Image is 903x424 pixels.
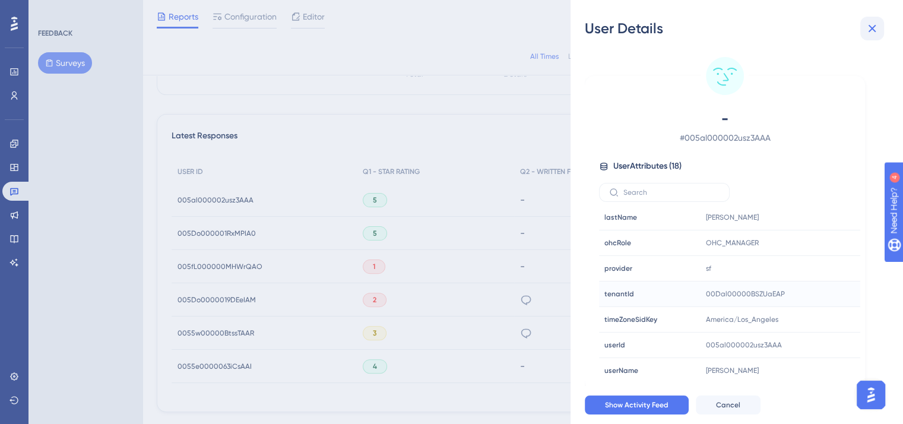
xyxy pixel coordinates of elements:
span: Need Help? [28,3,74,17]
span: userName [604,366,638,375]
span: 00Dal00000BSZUaEAP [706,289,785,299]
span: timeZoneSidKey [604,315,657,324]
span: sf [706,264,711,273]
button: Cancel [696,395,761,414]
span: tenantId [604,289,634,299]
button: Show Activity Feed [585,395,689,414]
span: User Attributes ( 18 ) [613,159,682,173]
div: 4 [83,6,86,15]
span: [PERSON_NAME] [706,366,759,375]
div: User Details [585,19,889,38]
span: OHC_MANAGER [706,238,759,248]
span: userId [604,340,625,350]
span: Show Activity Feed [605,400,668,410]
iframe: UserGuiding AI Assistant Launcher [853,377,889,413]
span: # 005al000002usz3AAA [620,131,829,145]
input: Search [623,188,720,197]
span: 005al000002usz3AAA [706,340,782,350]
span: Cancel [716,400,740,410]
span: provider [604,264,632,273]
span: America/Los_Angeles [706,315,778,324]
span: - [620,109,829,128]
span: lastName [604,213,637,222]
span: [PERSON_NAME] [706,213,759,222]
span: ohcRole [604,238,631,248]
